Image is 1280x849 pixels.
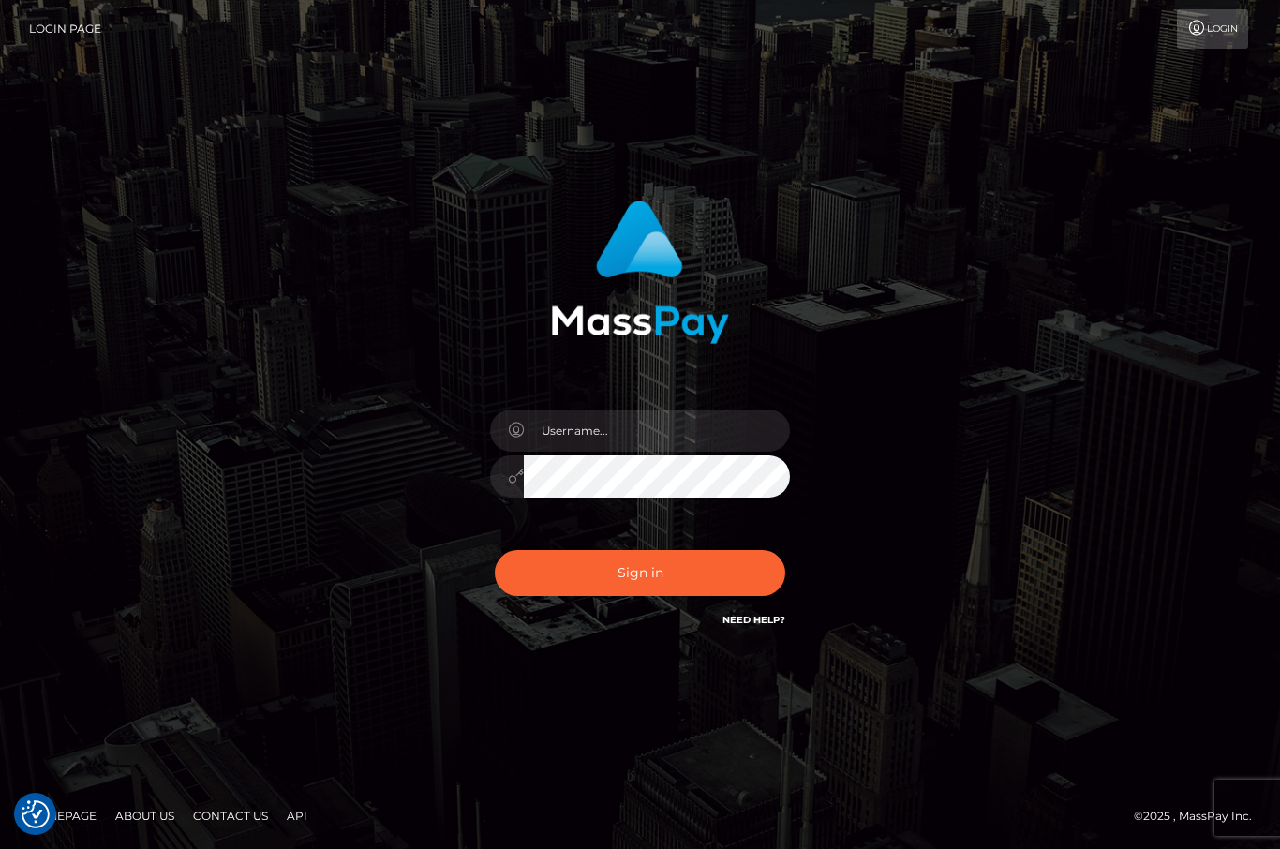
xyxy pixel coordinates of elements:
[722,614,785,626] a: Need Help?
[22,800,50,828] button: Consent Preferences
[29,9,101,49] a: Login Page
[551,201,729,344] img: MassPay Login
[21,801,104,830] a: Homepage
[524,410,790,452] input: Username...
[22,800,50,828] img: Revisit consent button
[495,550,785,596] button: Sign in
[1177,9,1248,49] a: Login
[1134,806,1266,827] div: © 2025 , MassPay Inc.
[186,801,275,830] a: Contact Us
[108,801,182,830] a: About Us
[279,801,315,830] a: API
